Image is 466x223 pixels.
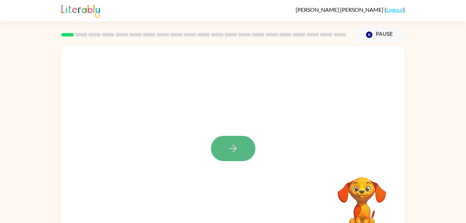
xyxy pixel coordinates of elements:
[386,6,403,13] a: Logout
[61,3,100,18] img: Literably
[296,6,384,13] span: [PERSON_NAME] [PERSON_NAME]
[355,27,405,43] button: Pause
[296,6,405,13] div: ( )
